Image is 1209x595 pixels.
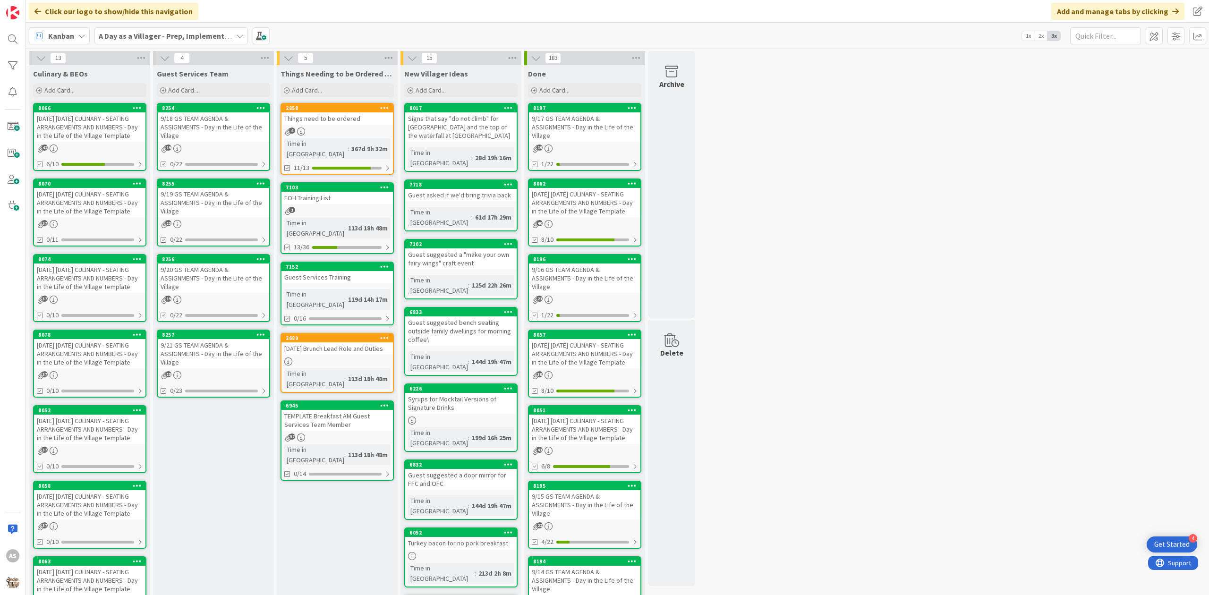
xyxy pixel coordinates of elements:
div: 6226 [405,384,517,393]
span: 15 [421,52,437,64]
div: 6833Guest suggested bench seating outside family dwellings for morning coffee\ [405,308,517,346]
span: 37 [42,296,48,302]
div: 8197 [533,105,640,111]
div: 8058 [38,483,145,489]
div: Time in [GEOGRAPHIC_DATA] [408,351,468,372]
div: 8062 [529,179,640,188]
span: 42 [42,144,48,151]
div: 8196 [533,256,640,263]
span: Add Card... [539,86,570,94]
a: 8052[DATE] [DATE] CULINARY - SEATING ARRANGEMENTS AND NUMBERS - Day in the Life of the Village Te... [33,405,146,473]
div: Click our logo to show/hide this navigation [29,3,198,20]
span: : [468,280,469,290]
div: Time in [GEOGRAPHIC_DATA] [284,138,348,159]
div: Things need to be ordered [281,112,393,125]
span: : [471,153,473,163]
div: [DATE] [DATE] CULINARY - SEATING ARRANGEMENTS AND NUMBERS - Day in the Life of the Village Template [529,188,640,217]
span: 4 [289,127,295,134]
div: 81979/17 GS TEAM AGENDA & ASSIGNMENTS - Day in the Life of the Village [529,104,640,142]
img: Visit kanbanzone.com [6,6,19,19]
div: 144d 19h 47m [469,501,514,511]
div: Time in [GEOGRAPHIC_DATA] [284,218,344,238]
span: New Villager Ideas [404,69,468,78]
div: Time in [GEOGRAPHIC_DATA] [284,289,344,310]
div: 8074[DATE] [DATE] CULINARY - SEATING ARRANGEMENTS AND NUMBERS - Day in the Life of the Village Te... [34,255,145,293]
span: 13 [50,52,66,64]
div: 8255 [162,180,269,187]
a: 82569/20 GS TEAM AGENDA & ASSIGNMENTS - Day in the Life of the Village0/22 [157,254,270,322]
div: 6945 [281,401,393,410]
div: 6226Syrups for Mocktail Versions of Signature Drinks [405,384,517,414]
span: Done [528,69,546,78]
span: 0/23 [170,386,182,396]
div: 8062 [533,180,640,187]
span: 37 [42,522,48,528]
span: 8/10 [541,386,553,396]
div: 4 [1189,534,1197,543]
div: 8057 [529,331,640,339]
div: [DATE] [DATE] CULINARY - SEATING ARRANGEMENTS AND NUMBERS - Day in the Life of the Village Template [34,566,145,595]
span: Support [20,1,43,13]
div: Time in [GEOGRAPHIC_DATA] [408,275,468,296]
span: 1 [289,207,295,213]
div: 6226 [409,385,517,392]
div: Add and manage tabs by clicking [1051,3,1184,20]
span: 0/11 [46,235,59,245]
div: 8197 [529,104,640,112]
div: 6833 [409,309,517,315]
div: 8256 [158,255,269,263]
div: 6945TEMPLATE Breakfast AM Guest Services Team Member [281,401,393,431]
span: 13/36 [294,242,309,252]
div: 8051[DATE] [DATE] CULINARY - SEATING ARRANGEMENTS AND NUMBERS - Day in the Life of the Village Te... [529,406,640,444]
div: 61d 17h 29m [473,212,514,222]
div: Time in [GEOGRAPHIC_DATA] [408,207,471,228]
span: 0/10 [46,461,59,471]
span: : [475,568,476,578]
span: : [344,450,346,460]
span: Add Card... [416,86,446,94]
span: 11/13 [294,163,309,173]
div: 7102 [405,240,517,248]
b: A Day as a Villager - Prep, Implement and Execute [99,31,267,41]
span: 19 [165,220,171,226]
a: 6945TEMPLATE Breakfast AM Guest Services Team MemberTime in [GEOGRAPHIC_DATA]:113d 18h 48m0/14 [281,400,394,481]
span: Guest Services Team [157,69,229,78]
div: 8017 [409,105,517,111]
a: 8017Signs that say "do not climb" for [GEOGRAPHIC_DATA] and the top of the waterfall at [GEOGRAPH... [404,103,518,172]
span: 0/14 [294,469,306,479]
div: 8255 [158,179,269,188]
div: 8078 [34,331,145,339]
div: 7103 [281,183,393,192]
div: 2858 [281,104,393,112]
span: 41 [536,447,543,453]
div: 6832 [409,461,517,468]
div: 119d 14h 17m [346,294,390,305]
div: 8063 [34,557,145,566]
span: Add Card... [292,86,322,94]
span: Culinary & BEOs [33,69,88,78]
div: 8017Signs that say "do not climb" for [GEOGRAPHIC_DATA] and the top of the waterfall at [GEOGRAPH... [405,104,517,142]
span: : [344,223,346,233]
div: 8194 [533,558,640,565]
div: [DATE] [DATE] CULINARY - SEATING ARRANGEMENTS AND NUMBERS - Day in the Life of the Village Template [34,263,145,293]
div: [DATE] [DATE] CULINARY - SEATING ARRANGEMENTS AND NUMBERS - Day in the Life of the Village Template [34,415,145,444]
a: 2858Things need to be orderedTime in [GEOGRAPHIC_DATA]:367d 9h 32m11/13 [281,103,394,175]
div: 2858 [286,105,393,111]
span: 19 [536,144,543,151]
div: [DATE] [DATE] CULINARY - SEATING ARRANGEMENTS AND NUMBERS - Day in the Life of the Village Template [529,339,640,368]
div: 367d 9h 32m [349,144,390,154]
div: 6052 [409,529,517,536]
span: : [471,212,473,222]
div: 8057[DATE] [DATE] CULINARY - SEATING ARRANGEMENTS AND NUMBERS - Day in the Life of the Village Te... [529,331,640,368]
div: 9/16 GS TEAM AGENDA & ASSIGNMENTS - Day in the Life of the Village [529,263,640,293]
a: 82559/19 GS TEAM AGENDA & ASSIGNMENTS - Day in the Life of the Village0/22 [157,178,270,246]
a: 81969/16 GS TEAM AGENDA & ASSIGNMENTS - Day in the Life of the Village1/22 [528,254,641,322]
a: 6833Guest suggested bench seating outside family dwellings for morning coffee\Time in [GEOGRAPHIC... [404,307,518,376]
div: [DATE] [DATE] CULINARY - SEATING ARRANGEMENTS AND NUMBERS - Day in the Life of the Village Template [34,490,145,519]
div: AS [6,549,19,562]
div: 7103 [286,184,393,191]
div: 9/15 GS TEAM AGENDA & ASSIGNMENTS - Day in the Life of the Village [529,490,640,519]
div: Get Started [1154,540,1190,549]
a: 8070[DATE] [DATE] CULINARY - SEATING ARRANGEMENTS AND NUMBERS - Day in the Life of the Village Te... [33,178,146,246]
span: : [348,144,349,154]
